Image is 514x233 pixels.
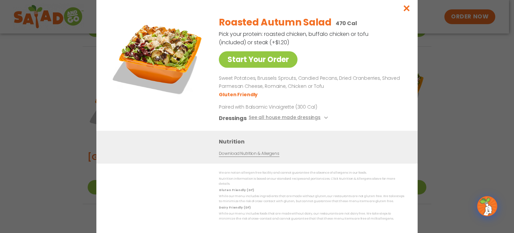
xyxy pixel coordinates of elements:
li: Gluten Friendly [219,91,259,98]
img: Featured product photo for Roasted Autumn Salad [111,10,205,104]
p: Nutrition information is based on our standard recipes and portion sizes. Click Nutrition & Aller... [219,176,404,187]
p: Pick your protein: roasted chicken, buffalo chicken or tofu (included) or steak (+$1.20) [219,30,369,47]
h2: Roasted Autumn Salad [219,15,331,30]
a: Download Nutrition & Allergens [219,151,279,157]
p: While our menu includes ingredients that are made without gluten, our restaurants are not gluten ... [219,194,404,204]
p: Paired with Balsamic Vinaigrette (300 Cal) [219,104,343,111]
img: wpChatIcon [478,197,497,216]
button: See all house made dressings [249,114,330,122]
p: 470 Cal [336,19,357,27]
p: Sweet Potatoes, Brussels Sprouts, Candied Pecans, Dried Cranberries, Shaved Parmesan Cheese, Roma... [219,74,402,91]
strong: Dairy Friendly (DF) [219,206,250,210]
p: While our menu includes foods that are made without dairy, our restaurants are not dairy free. We... [219,211,404,222]
strong: Gluten Friendly (GF) [219,188,254,192]
p: We are not an allergen free facility and cannot guarantee the absence of allergens in our foods. [219,170,404,175]
a: Start Your Order [219,51,297,68]
h3: Dressings [219,114,247,122]
h3: Nutrition [219,137,408,146]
